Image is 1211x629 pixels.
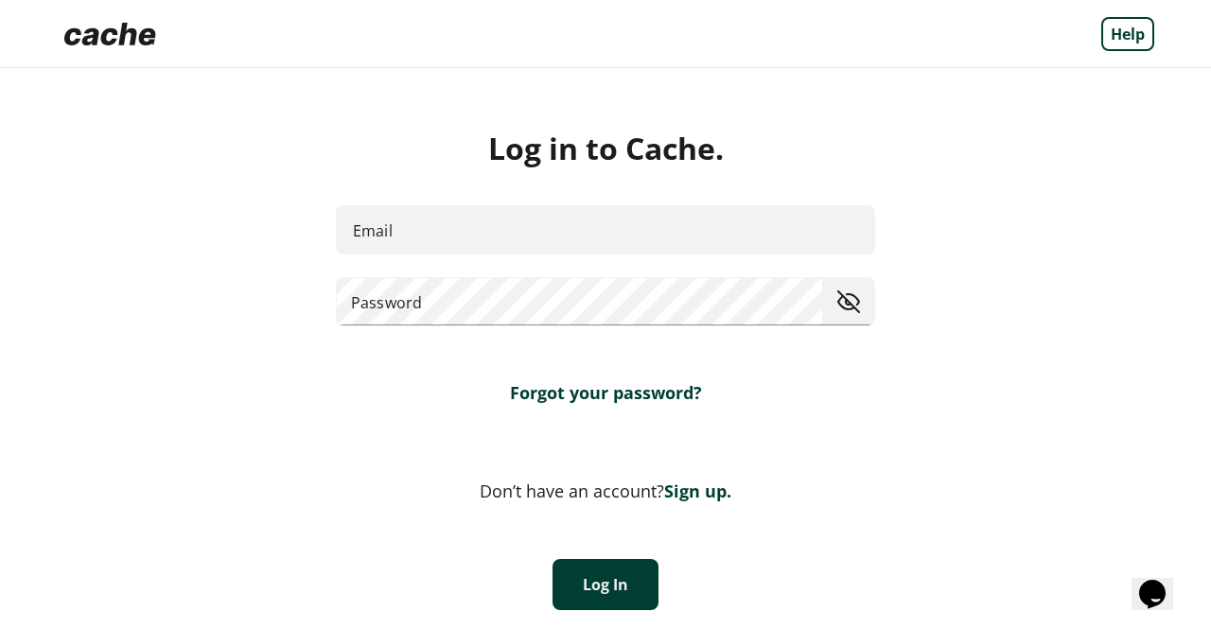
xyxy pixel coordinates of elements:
div: Don’t have an account? [57,480,1154,502]
a: Sign up. [664,480,731,502]
button: toggle password visibility [830,283,868,321]
a: Forgot your password? [510,381,702,404]
img: Logo [57,15,164,53]
button: Log In [553,559,658,610]
a: Help [1101,17,1154,51]
iframe: chat widget [1132,553,1192,610]
div: Log in to Cache. [57,130,1154,167]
